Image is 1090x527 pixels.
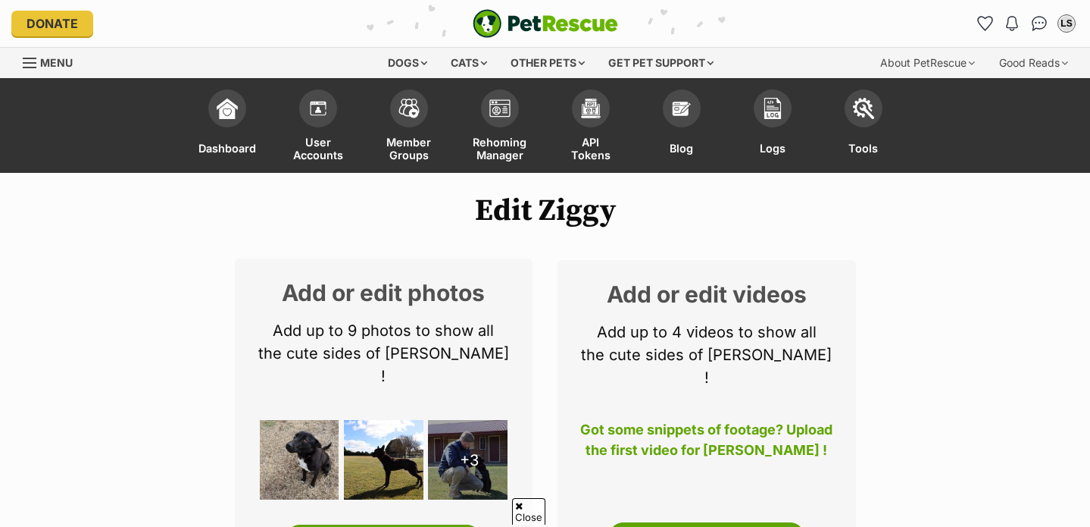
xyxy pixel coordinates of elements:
[473,9,618,38] img: logo-e224e6f780fb5917bec1dbf3a21bbac754714ae5b6737aabdf751b685950b380.svg
[545,82,636,173] a: API Tokens
[1054,11,1079,36] button: My account
[383,135,436,162] span: Member Groups
[973,11,997,36] a: Favourites
[580,98,601,119] img: api-icon-849e3a9e6f871e3acf1f60245d25b4cd0aad652aa5f5372336901a6a67317bd8.svg
[818,82,909,173] a: Tools
[1000,11,1024,36] button: Notifications
[428,420,508,500] div: +3
[988,48,1079,78] div: Good Reads
[489,99,511,118] img: group-profile-icon-3fa3cf56718a62981997c0bc7e787c4b2cf8bcc04b72c1350f741eb67cf2f40e.svg
[1032,16,1048,31] img: chat-41dd97257d64d25036548639549fe6c8038ab92f7586957e7f3b1b290dea8141.svg
[198,135,256,162] span: Dashboard
[1059,16,1074,31] div: LS
[671,98,692,119] img: blogs-icon-e71fceff818bbaa76155c998696f2ea9b8fc06abc828b24f45ee82a475c2fd99.svg
[292,135,345,162] span: User Accounts
[512,498,545,525] span: Close
[870,48,985,78] div: About PetRescue
[308,98,329,119] img: members-icon-d6bcda0bfb97e5ba05b48644448dc2971f67d37433e5abca221da40c41542bd5.svg
[273,82,364,173] a: User Accounts
[973,11,1079,36] ul: Account quick links
[580,283,833,306] h2: Add or edit videos
[636,82,727,173] a: Blog
[454,82,545,173] a: Rehoming Manager
[473,9,618,38] a: PetRescue
[440,48,498,78] div: Cats
[762,98,783,119] img: logs-icon-5bf4c29380941ae54b88474b1138927238aebebbc450bc62c8517511492d5a22.svg
[760,135,785,162] span: Logs
[364,82,454,173] a: Member Groups
[564,135,617,162] span: API Tokens
[398,99,420,118] img: team-members-icon-5396bd8760b3fe7c0b43da4ab00e1e3bb1a5d9ba89233759b79545d2d3fc5d0d.svg
[258,319,511,387] p: Add up to 9 photos to show all the cute sides of [PERSON_NAME] !
[848,135,878,162] span: Tools
[258,281,511,304] h2: Add or edit photos
[1027,11,1051,36] a: Conversations
[1006,16,1018,31] img: notifications-46538b983faf8c2785f20acdc204bb7945ddae34d4c08c2a6579f10ce5e182be.svg
[853,98,874,119] img: tools-icon-677f8b7d46040df57c17cb185196fc8e01b2b03676c49af7ba82c462532e62ee.svg
[598,48,724,78] div: Get pet support
[11,11,93,36] a: Donate
[670,135,693,162] span: Blog
[217,98,238,119] img: dashboard-icon-eb2f2d2d3e046f16d808141f083e7271f6b2e854fb5c12c21221c1fb7104beca.svg
[473,135,526,162] span: Rehoming Manager
[377,48,438,78] div: Dogs
[23,48,83,75] a: Menu
[580,321,833,389] p: Add up to 4 videos to show all the cute sides of [PERSON_NAME] !
[500,48,595,78] div: Other pets
[182,82,273,173] a: Dashboard
[40,56,73,69] span: Menu
[727,82,818,173] a: Logs
[580,419,833,469] p: Got some snippets of footage? Upload the first video for [PERSON_NAME] !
